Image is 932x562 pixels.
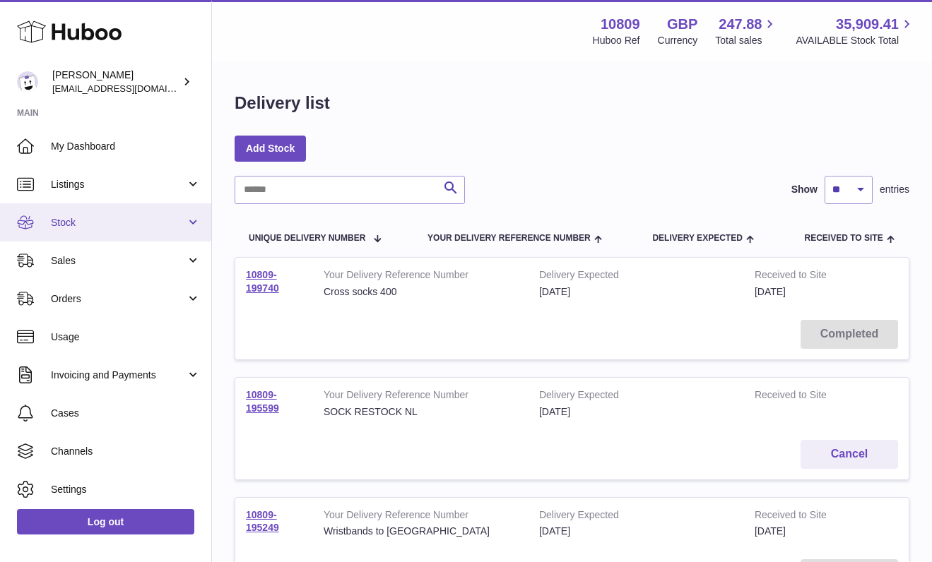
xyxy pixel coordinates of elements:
[805,234,883,243] span: Received to Site
[801,440,898,469] button: Cancel
[719,15,762,34] span: 247.88
[755,525,786,537] span: [DATE]
[796,15,915,47] a: 35,909.41 AVAILABLE Stock Total
[539,525,733,538] div: [DATE]
[836,15,899,34] span: 35,909.41
[51,330,201,344] span: Usage
[755,286,786,297] span: [DATE]
[593,34,640,47] div: Huboo Ref
[539,285,733,299] div: [DATE]
[324,405,518,419] div: SOCK RESTOCK NL
[51,292,186,306] span: Orders
[324,388,518,405] strong: Your Delivery Reference Number
[667,15,697,34] strong: GBP
[324,285,518,299] div: Cross socks 400
[51,445,201,458] span: Channels
[539,388,733,405] strong: Delivery Expected
[880,183,909,196] span: entries
[658,34,698,47] div: Currency
[246,269,279,294] a: 10809-199740
[539,405,733,419] div: [DATE]
[51,369,186,382] span: Invoicing and Payments
[796,34,915,47] span: AVAILABLE Stock Total
[246,509,279,534] a: 10809-195249
[755,508,855,525] strong: Received to Site
[324,508,518,525] strong: Your Delivery Reference Number
[52,68,179,95] div: [PERSON_NAME]
[539,268,733,285] strong: Delivery Expected
[539,508,733,525] strong: Delivery Expected
[17,71,38,92] img: shop@ballersingod.com
[51,178,186,191] span: Listings
[235,136,306,161] a: Add Stock
[249,234,365,243] span: Unique Delivery Number
[715,34,778,47] span: Total sales
[715,15,778,47] a: 247.88 Total sales
[791,183,818,196] label: Show
[246,389,279,414] a: 10809-195599
[51,254,186,268] span: Sales
[601,15,640,34] strong: 10809
[755,388,855,405] strong: Received to Site
[51,483,201,496] span: Settings
[755,268,855,285] strong: Received to Site
[427,234,591,243] span: Your Delivery Reference Number
[51,407,201,420] span: Cases
[652,234,742,243] span: Delivery Expected
[235,92,330,114] h1: Delivery list
[324,268,518,285] strong: Your Delivery Reference Number
[51,216,186,229] span: Stock
[52,83,208,94] span: [EMAIL_ADDRESS][DOMAIN_NAME]
[324,525,518,538] div: Wristbands to [GEOGRAPHIC_DATA]
[51,140,201,153] span: My Dashboard
[17,509,194,534] a: Log out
